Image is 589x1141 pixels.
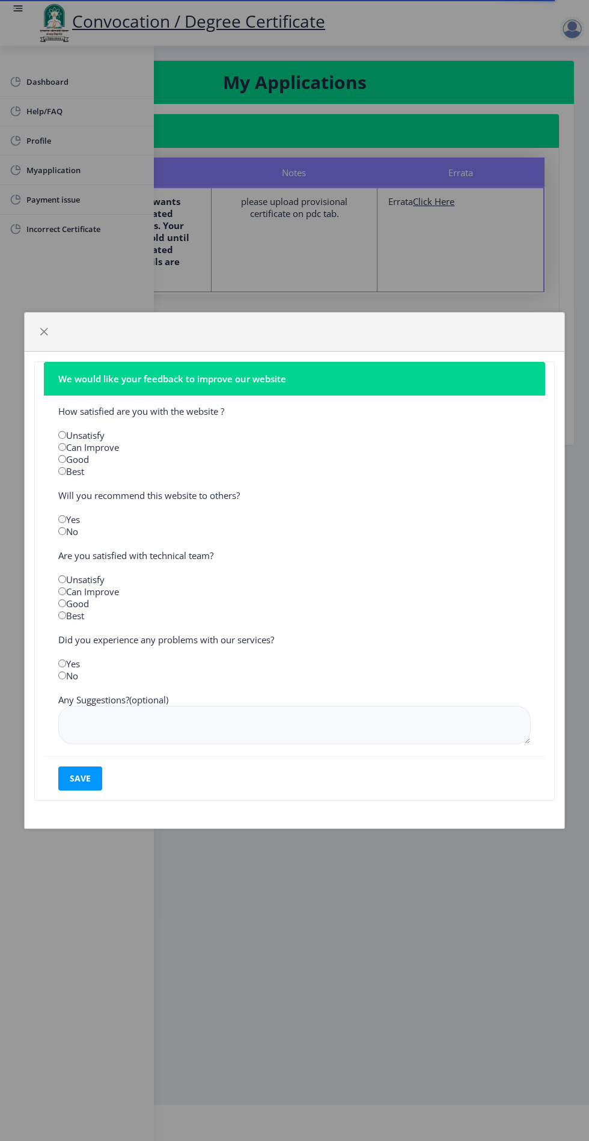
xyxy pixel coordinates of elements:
[49,513,540,525] div: Yes
[49,453,540,465] div: Good
[49,694,540,706] div: Any Suggestions?(optional)
[49,586,540,598] div: Can Improve
[49,574,540,586] div: Unsatisfy
[49,489,540,501] div: Will you recommend this website to others?
[49,610,540,622] div: Best
[44,362,545,396] nb-card-header: We would like your feedback to improve our website
[49,670,540,682] div: No
[49,525,540,537] div: No
[49,549,540,561] div: Are you satisfied with technical team?
[49,465,540,477] div: Best
[49,429,540,441] div: Unsatisfy
[49,441,540,453] div: Can Improve
[58,766,102,791] button: save
[49,658,540,670] div: Yes
[49,598,540,610] div: Good
[49,634,540,646] div: Did you experience any problems with our services?
[49,405,540,417] div: How satisfied are you with the website ?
